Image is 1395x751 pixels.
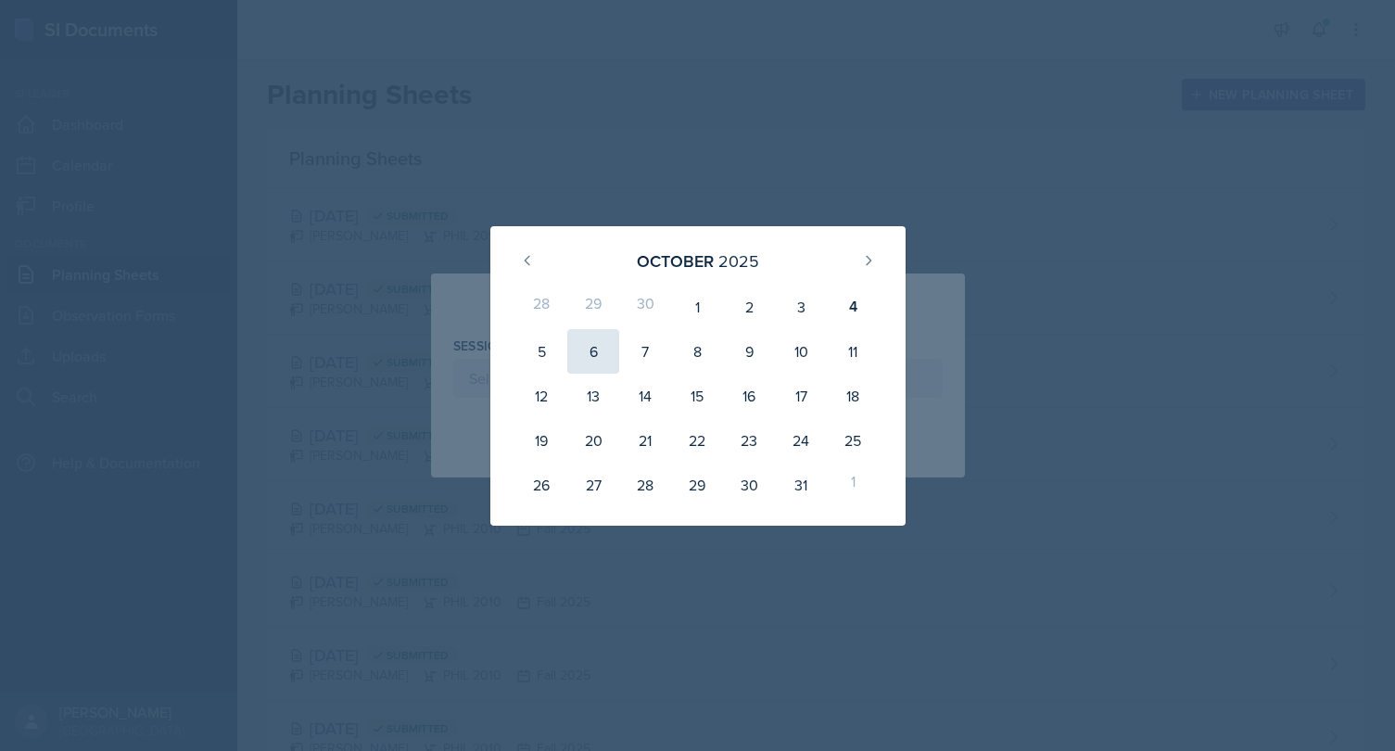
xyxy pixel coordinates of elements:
div: 27 [567,463,619,507]
div: 29 [671,463,723,507]
div: 3 [775,285,827,329]
div: 11 [827,329,879,374]
div: 18 [827,374,879,418]
div: 10 [775,329,827,374]
div: 30 [619,285,671,329]
div: 5 [516,329,568,374]
div: 13 [567,374,619,418]
div: 25 [827,418,879,463]
div: 17 [775,374,827,418]
div: 31 [775,463,827,507]
div: 1 [827,463,879,507]
div: 24 [775,418,827,463]
div: 2 [723,285,775,329]
div: October [637,248,714,274]
div: 29 [567,285,619,329]
div: 22 [671,418,723,463]
div: 21 [619,418,671,463]
div: 26 [516,463,568,507]
div: 19 [516,418,568,463]
div: 30 [723,463,775,507]
div: 9 [723,329,775,374]
div: 8 [671,329,723,374]
div: 7 [619,329,671,374]
div: 20 [567,418,619,463]
div: 12 [516,374,568,418]
div: 16 [723,374,775,418]
div: 23 [723,418,775,463]
div: 14 [619,374,671,418]
div: 6 [567,329,619,374]
div: 1 [671,285,723,329]
div: 15 [671,374,723,418]
div: 2025 [718,248,759,274]
div: 4 [827,285,879,329]
div: 28 [516,285,568,329]
div: 28 [619,463,671,507]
